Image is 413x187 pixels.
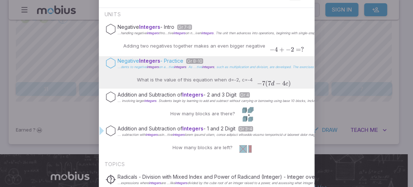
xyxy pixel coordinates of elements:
[270,46,275,53] span: −
[301,46,304,53] span: ?
[182,92,203,98] span: Integers
[118,92,203,98] span: Addition and Subtraction of
[239,92,250,98] span: Gr 4
[118,58,160,64] span: Negative
[174,65,186,69] span: integers
[271,81,274,87] span: d
[170,110,235,117] p: How many blocks are there?
[177,25,192,30] span: Gr 7-8
[175,181,187,185] span: integers
[185,31,214,35] span: on n...iven
[296,46,301,53] span: =
[275,46,278,53] span: 4
[202,65,214,69] span: integers
[137,76,252,84] p: What is the value of this equation when d=-2, c=-4
[159,31,185,35] span: thro...tive
[285,81,288,87] span: c
[186,58,203,64] span: Gr 8-10
[248,113,250,117] text: +
[286,46,291,53] span: −
[159,65,186,69] span: on a...tive
[118,65,159,69] span: ...dents to negative
[147,31,159,35] span: integers
[118,99,156,103] span: ... involving larger
[118,133,158,137] span: ... subtraction with
[158,133,185,137] span: usin...tive
[262,80,265,87] span: 7
[282,80,285,87] span: 4
[201,31,214,35] span: integers
[238,126,253,132] span: Gr 3-4
[291,46,294,53] span: 2
[147,65,159,69] span: integers
[99,156,315,171] div: TOPICS
[265,80,267,87] span: (
[139,58,160,64] span: Integers
[99,6,315,21] div: UNITS
[118,125,203,132] span: Addition and Subtraction of
[146,133,158,137] span: integers
[144,99,156,103] span: integers
[288,80,291,87] span: )
[173,144,233,151] p: How many blocks are left?
[118,24,160,30] span: Negative
[276,80,281,87] span: −
[267,80,271,87] span: 7
[279,46,284,53] span: +
[139,24,160,30] span: Integers
[182,125,203,132] span: Integers
[173,31,185,35] span: integers
[123,43,265,50] p: Adding two negatives together makes an even bigger negative
[149,181,161,185] span: integers
[118,31,159,35] span: ...handling negative
[118,181,161,185] span: ...expressions where
[173,133,185,137] span: integers
[161,181,187,185] span: are ...like
[257,80,262,87] span: −
[186,65,214,69] span: . As ...tive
